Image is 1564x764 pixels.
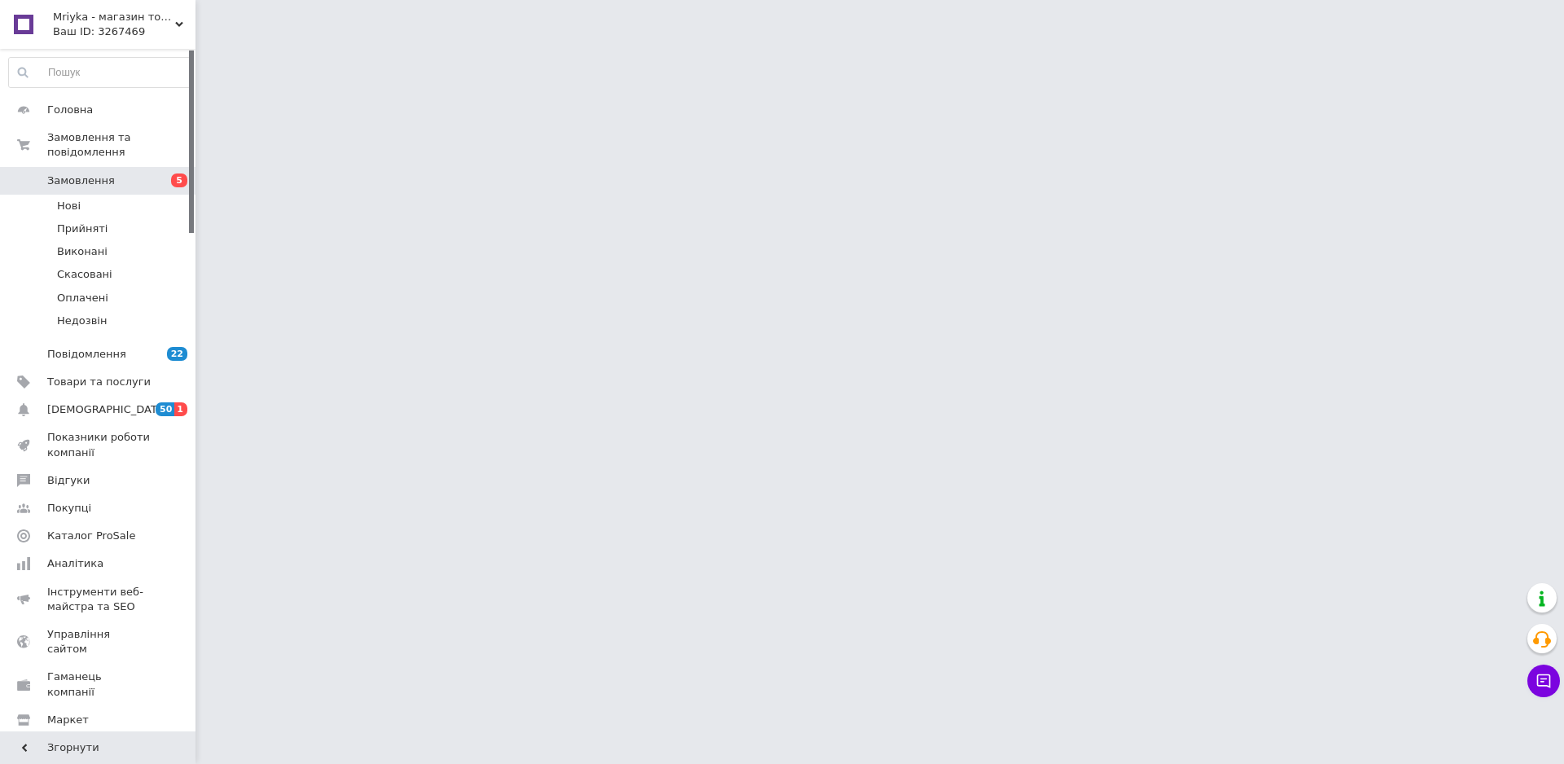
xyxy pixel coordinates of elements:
[47,529,135,543] span: Каталог ProSale
[47,103,93,117] span: Головна
[57,267,112,282] span: Скасовані
[47,670,151,699] span: Гаманець компанії
[47,130,195,160] span: Замовлення та повідомлення
[57,291,108,305] span: Оплачені
[47,713,89,727] span: Маркет
[9,58,191,87] input: Пошук
[167,347,187,361] span: 22
[57,244,108,259] span: Виконані
[156,402,174,416] span: 50
[57,314,107,328] span: Недозвін
[47,402,168,417] span: [DEMOGRAPHIC_DATA]
[53,10,175,24] span: Mriyka - магазин товарів для дому та подарунків
[47,585,151,614] span: Інструменти веб-майстра та SEO
[47,430,151,459] span: Показники роботи компанії
[47,347,126,362] span: Повідомлення
[47,375,151,389] span: Товари та послуги
[57,222,108,236] span: Прийняті
[47,627,151,656] span: Управління сайтом
[57,199,81,213] span: Нові
[47,473,90,488] span: Відгуки
[174,402,187,416] span: 1
[47,556,103,571] span: Аналітика
[171,173,187,187] span: 5
[47,173,115,188] span: Замовлення
[53,24,195,39] div: Ваш ID: 3267469
[47,501,91,516] span: Покупці
[1527,665,1560,697] button: Чат з покупцем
